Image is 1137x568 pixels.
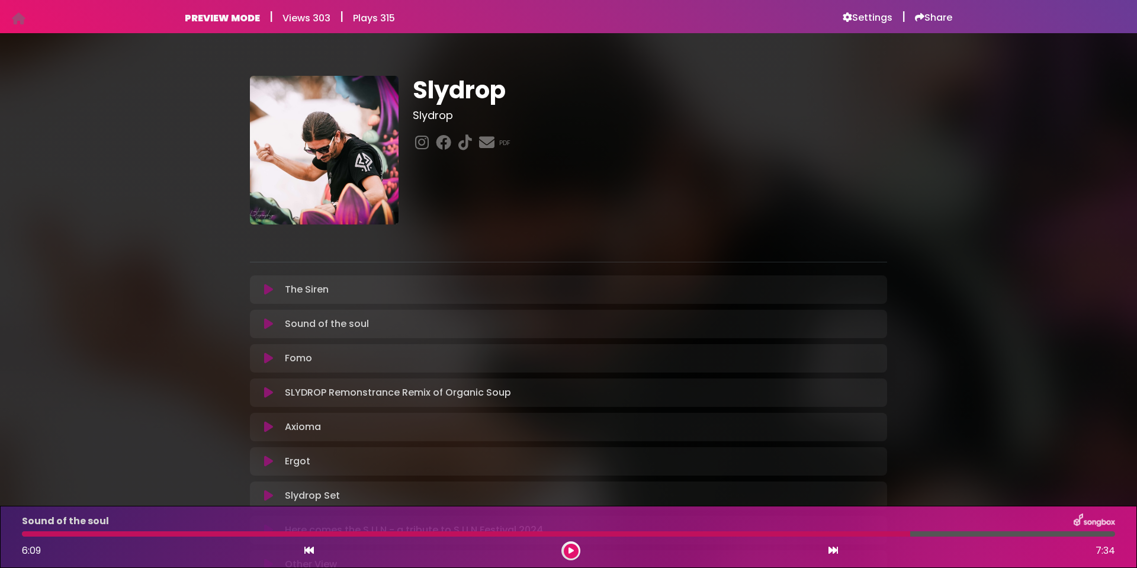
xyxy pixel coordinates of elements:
[1096,544,1115,558] span: 7:34
[285,283,329,297] p: The Siren
[250,76,399,224] img: yZHNRG69QJuKZQjGMH61
[353,12,395,24] h6: Plays 315
[413,109,887,122] h3: Slydrop
[902,9,905,24] h5: |
[285,317,369,331] p: Sound of the soul
[185,12,260,24] h6: PREVIEW MODE
[285,489,340,503] p: Slydrop Set
[285,454,310,468] p: Ergot
[285,351,312,365] p: Fomo
[22,514,109,528] p: Sound of the soul
[285,420,321,434] p: Axioma
[499,138,510,148] a: PDF
[843,12,892,24] a: Settings
[413,76,887,104] h1: Slydrop
[340,9,343,24] h5: |
[1074,514,1115,529] img: songbox-logo-white.png
[915,12,952,24] a: Share
[285,386,511,400] p: SLYDROP Remonstrance Remix of Organic Soup
[22,544,41,557] span: 6:09
[269,9,273,24] h5: |
[282,12,330,24] h6: Views 303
